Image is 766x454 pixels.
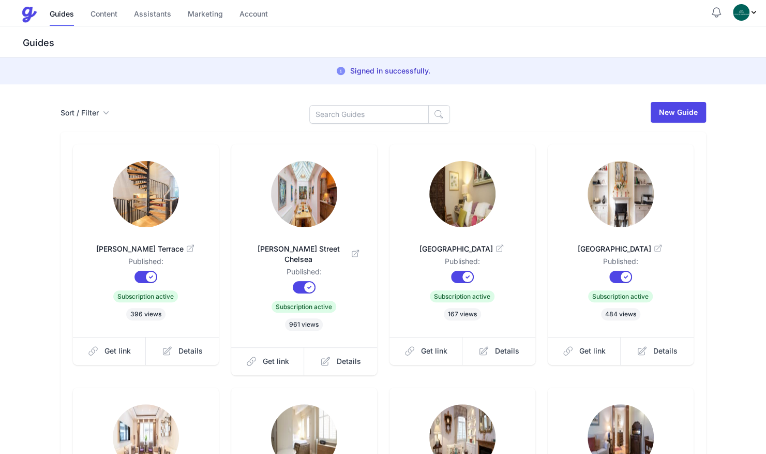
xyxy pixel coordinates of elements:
span: 484 views [601,308,640,320]
a: Get link [389,337,463,365]
span: 167 views [444,308,481,320]
span: Get link [421,346,447,356]
dd: Published: [248,267,361,281]
span: Get link [263,356,289,367]
a: Assistants [134,4,171,26]
span: [GEOGRAPHIC_DATA] [406,244,519,254]
img: mtasz01fldrr9v8cnif9arsj44ov [113,161,179,227]
a: New Guide [651,102,706,123]
button: Sort / Filter [61,108,109,118]
a: Content [91,4,117,26]
span: Details [178,346,203,356]
a: [PERSON_NAME] Street Chelsea [248,231,361,267]
span: Subscription active [430,290,494,302]
a: Details [462,337,535,365]
span: 396 views [126,308,166,320]
span: 961 views [285,318,323,331]
p: Signed in successfully. [350,66,430,76]
span: [PERSON_NAME] Street Chelsea [248,244,361,265]
div: Profile Menu [733,4,758,21]
a: Details [304,347,377,375]
a: Details [146,337,219,365]
span: Get link [579,346,606,356]
span: Subscription active [588,290,653,302]
img: oovs19i4we9w73xo0bfpgswpi0cd [733,4,749,21]
a: [PERSON_NAME] Terrace [89,231,202,256]
span: Details [495,346,519,356]
img: Guestive Guides [21,6,37,23]
button: Notifications [710,6,723,19]
span: Subscription active [272,301,336,313]
img: 9b5v0ir1hdq8hllsqeesm40py5rd [429,161,495,227]
h3: Guides [21,37,766,49]
dd: Published: [564,256,677,271]
span: Subscription active [113,290,178,302]
span: [PERSON_NAME] Terrace [89,244,202,254]
span: [GEOGRAPHIC_DATA] [564,244,677,254]
dd: Published: [89,256,202,271]
a: Get link [548,337,621,365]
a: Get link [73,337,146,365]
a: Get link [231,347,305,375]
a: [GEOGRAPHIC_DATA] [564,231,677,256]
a: [GEOGRAPHIC_DATA] [406,231,519,256]
a: Account [239,4,268,26]
input: Search Guides [309,105,429,124]
img: wq8sw0j47qm6nw759ko380ndfzun [271,161,337,227]
span: Details [653,346,678,356]
a: Guides [50,4,74,26]
a: Details [621,337,694,365]
a: Marketing [188,4,223,26]
span: Details [337,356,361,367]
img: hdmgvwaq8kfuacaafu0ghkkjd0oq [588,161,654,227]
dd: Published: [406,256,519,271]
span: Get link [104,346,131,356]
